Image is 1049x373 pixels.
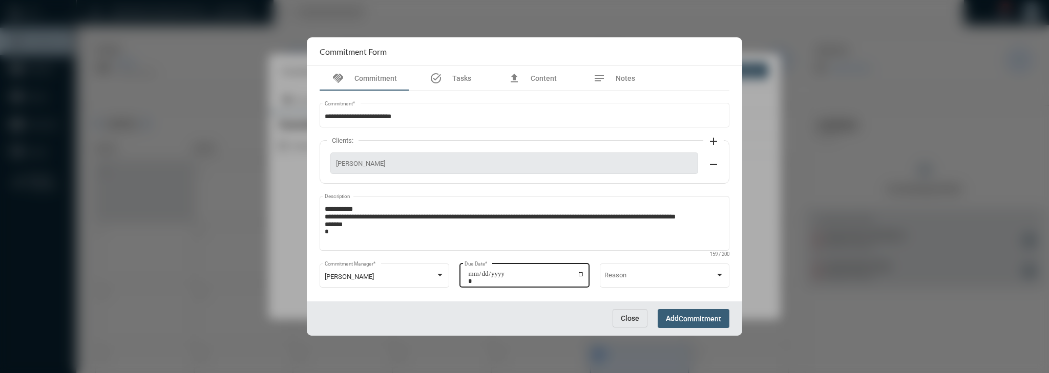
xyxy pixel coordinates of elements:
span: Commitment [679,315,721,323]
h2: Commitment Form [320,47,387,56]
mat-icon: task_alt [430,72,442,84]
mat-icon: handshake [332,72,344,84]
mat-icon: add [707,135,720,147]
span: Commitment [354,74,397,82]
span: Close [621,314,639,322]
mat-icon: remove [707,158,720,170]
span: [PERSON_NAME] [336,160,693,167]
span: Tasks [452,74,471,82]
button: Close [613,309,647,327]
span: Content [531,74,557,82]
mat-icon: file_upload [508,72,520,84]
mat-icon: notes [593,72,605,84]
span: [PERSON_NAME] [325,273,374,280]
button: AddCommitment [658,309,729,328]
span: Notes [616,74,635,82]
mat-hint: 159 / 200 [710,252,729,257]
span: Add [666,314,721,322]
label: Clients: [327,137,359,144]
